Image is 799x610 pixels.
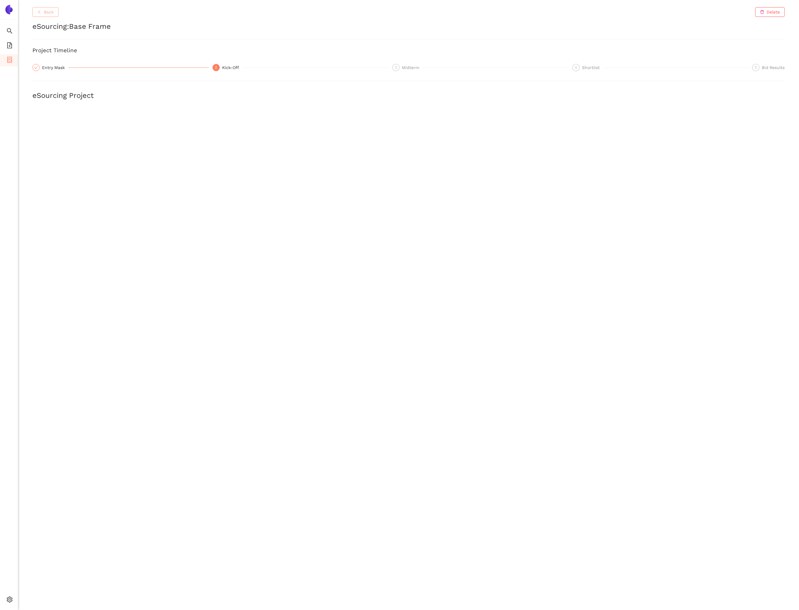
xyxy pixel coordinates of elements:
[4,5,14,14] img: Logo
[7,40,13,52] span: file-add
[395,65,397,70] span: 3
[7,594,13,606] span: setting
[575,65,577,70] span: 4
[767,9,780,15] span: Delete
[582,64,603,71] div: Shortlist
[755,7,785,17] button: deleteDelete
[37,10,41,15] span: left
[32,7,59,17] button: leftBack
[32,64,209,71] div: Entry Mask
[760,10,764,15] span: delete
[213,64,389,71] div: 2Kick-Off
[42,64,68,71] div: Entry Mask
[32,47,785,54] h3: Project Timeline
[32,91,785,101] h2: eSourcing Project
[44,9,54,15] span: Back
[755,65,757,70] span: 5
[32,22,785,32] h2: eSourcing : Base Frame
[215,65,217,70] span: 2
[7,55,13,67] span: container
[34,66,38,69] span: check
[222,64,243,71] div: Kick-Off
[402,64,423,71] div: Midterm
[762,65,785,70] span: Bid Results
[7,26,13,38] span: search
